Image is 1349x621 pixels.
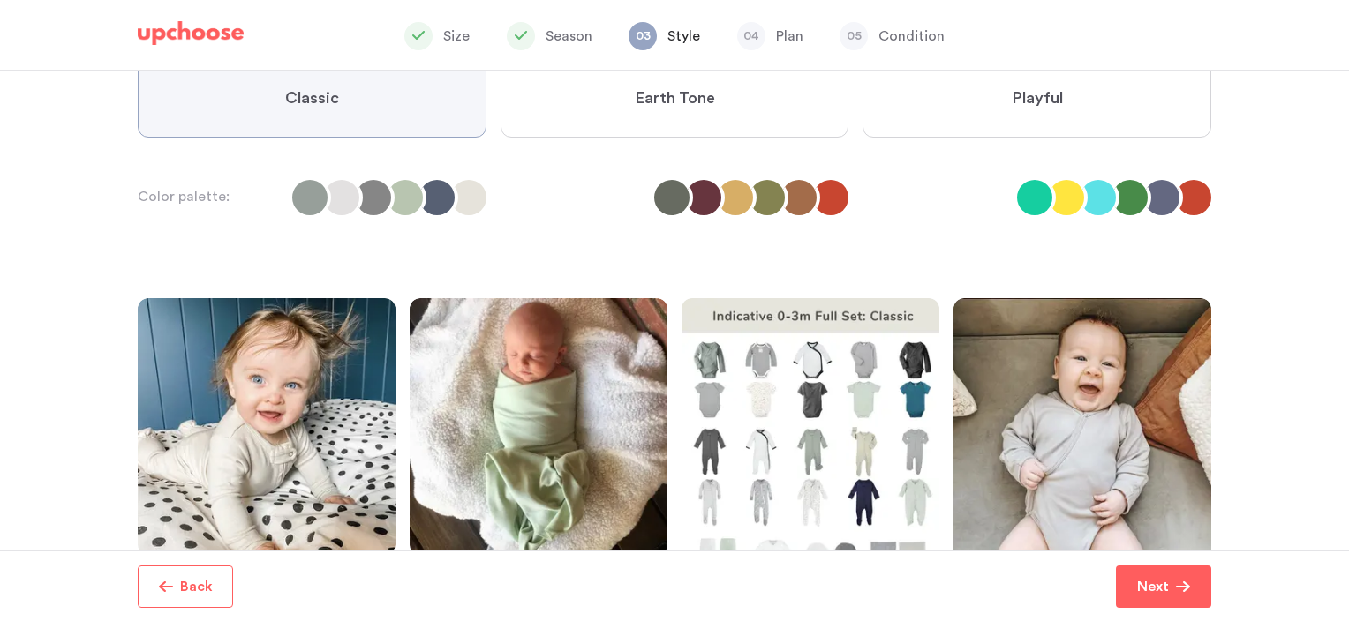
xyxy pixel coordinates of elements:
[1012,88,1063,109] span: Playful
[138,21,244,54] a: UpChoose
[180,576,213,597] p: Back
[285,88,339,109] span: Classic
[1137,576,1169,597] p: Next
[546,26,592,47] p: Season
[667,26,700,47] p: Style
[737,22,765,50] span: 04
[443,26,470,47] p: Size
[878,26,945,47] p: Condition
[635,88,715,109] span: Earth Tone
[776,26,803,47] p: Plan
[629,22,657,50] span: 03
[138,565,233,608] button: Back
[138,21,244,46] img: UpChoose
[840,22,868,50] span: 05
[1116,565,1211,608] button: Next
